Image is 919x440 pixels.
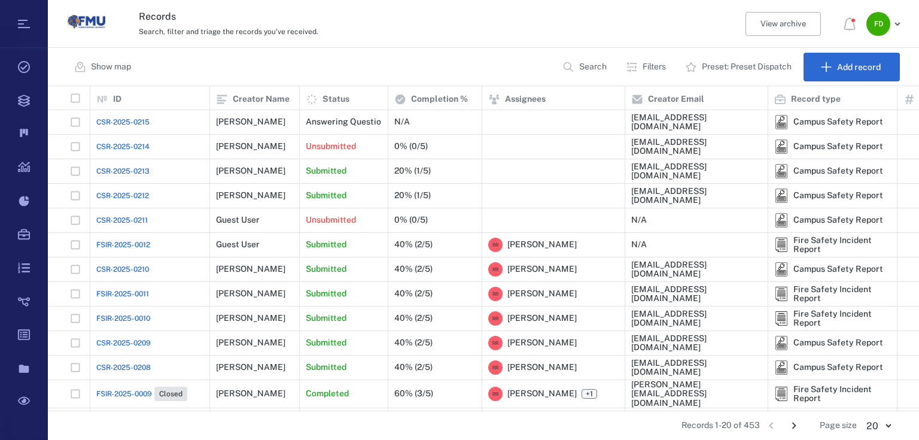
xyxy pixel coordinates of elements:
div: Fire Safety Incident Report [793,285,891,304]
p: Submitted [306,263,346,275]
p: Search [579,61,607,73]
div: R R [488,238,503,252]
p: Unsubmitted [306,214,356,226]
p: Submitted [306,288,346,300]
div: [EMAIL_ADDRESS][DOMAIN_NAME] [631,309,762,328]
div: [EMAIL_ADDRESS][DOMAIN_NAME] [631,285,762,304]
a: CSR-2025-0210 [96,264,149,275]
div: Fire Safety Incident Report [793,309,891,328]
span: Records 1-20 of 453 [681,420,760,432]
a: CSR-2025-0211 [96,215,148,226]
p: Unsubmitted [306,141,356,153]
span: CSR-2025-0214 [96,141,150,152]
div: 0% (0/5) [394,142,428,151]
span: CSR-2025-0208 [96,362,151,373]
div: Guest User [216,240,260,249]
div: N/A [631,240,647,249]
div: R R [488,287,503,301]
div: Campus Safety Report [793,117,883,126]
div: [EMAIL_ADDRESS][DOMAIN_NAME] [631,260,762,279]
a: FSIR-2025-0012 [96,239,150,250]
div: Fire Safety Incident Report [793,385,891,403]
div: R R [488,360,503,375]
span: Page size [820,420,857,432]
p: Completion % [411,93,468,105]
div: 40% (2/5) [394,338,433,347]
div: R R [488,262,503,277]
div: 20% (1/5) [394,166,431,175]
div: 60% (3/5) [394,389,433,398]
div: Campus Safety Report [793,363,883,372]
div: [EMAIL_ADDRESS][DOMAIN_NAME] [631,187,762,205]
div: 20% (1/5) [394,191,431,200]
img: icon Campus Safety Report [774,262,789,277]
span: FSIR-2025-0009 [96,389,152,399]
a: CSR-2025-0212 [96,190,149,201]
div: Guest User [216,216,260,224]
div: [PERSON_NAME] [216,289,285,298]
div: [PERSON_NAME] [216,363,285,372]
div: Campus Safety Report [774,213,789,227]
div: 0% (0/5) [394,216,428,224]
div: [PERSON_NAME] [216,117,285,126]
span: [PERSON_NAME] [507,239,577,251]
div: Fire Safety Incident Report [774,238,789,252]
span: Search, filter and triage the records you've received. [139,28,318,36]
button: FD [866,12,905,36]
div: [EMAIL_ADDRESS][DOMAIN_NAME] [631,138,762,156]
div: Campus Safety Report [793,191,883,200]
div: [EMAIL_ADDRESS][DOMAIN_NAME] [631,162,762,181]
img: icon Campus Safety Report [774,213,789,227]
img: icon Fire Safety Incident Report [774,287,789,301]
button: Go to next page [784,416,804,435]
h3: Records [139,10,607,24]
img: Florida Memorial University logo [67,3,105,41]
p: Submitted [306,337,346,349]
span: [PERSON_NAME] [507,388,577,400]
button: Show map [67,53,141,81]
div: 20 [857,419,900,433]
div: Campus Safety Report [774,164,789,178]
img: icon Campus Safety Report [774,336,789,350]
div: Campus Safety Report [774,336,789,350]
div: [PERSON_NAME] [216,142,285,151]
div: Fire Safety Incident Report [774,387,789,401]
div: [EMAIL_ADDRESS][DOMAIN_NAME] [631,359,762,377]
div: R R [488,336,503,350]
a: FSIR-2025-0009Closed [96,387,187,401]
img: icon Campus Safety Report [774,360,789,375]
div: Campus Safety Report [793,265,883,274]
a: FSIR-2025-0011 [96,289,149,299]
div: N/A [394,117,410,126]
img: icon Campus Safety Report [774,115,789,129]
div: [PERSON_NAME] [216,265,285,274]
p: Assignees [505,93,546,105]
button: Search [555,53,616,81]
p: Creator Name [233,93,290,105]
span: Closed [157,389,185,399]
span: FSIR-2025-0010 [96,313,150,324]
img: icon Campus Safety Report [774,139,789,154]
div: 40% (2/5) [394,314,433,323]
button: Filters [619,53,675,81]
div: [PERSON_NAME] [216,314,285,323]
span: +1 [583,389,595,399]
a: CSR-2025-0215 [96,117,150,128]
div: [PERSON_NAME] [216,389,285,398]
div: Fire Safety Incident Report [774,311,789,326]
p: Filters [643,61,666,73]
div: Campus Safety Report [774,262,789,277]
p: Record type [791,93,841,105]
button: View archive [745,12,821,36]
p: Submitted [306,190,346,202]
span: +1 [582,389,597,399]
nav: pagination navigation [760,416,805,435]
div: Campus Safety Report [793,166,883,175]
a: CSR-2025-0213 [96,166,150,177]
div: 40% (2/5) [394,265,433,274]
